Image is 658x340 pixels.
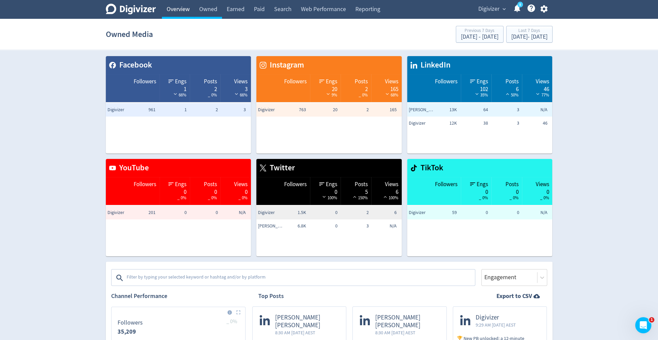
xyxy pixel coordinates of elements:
[276,103,308,117] td: 763
[275,329,339,336] span: 8:30 AM [DATE] AEST
[417,59,450,71] span: LinkedIn
[276,206,308,219] td: 1.5K
[458,117,490,130] td: 38
[476,322,516,328] span: 9:29 AM [DATE] AEST
[456,26,503,43] button: Previous 7 Days[DATE] - [DATE]
[495,188,519,194] div: 0
[114,310,243,338] svg: Followers 35,209
[208,92,217,98] span: _ 0%
[510,195,519,201] span: _ 0%
[224,188,248,194] div: 0
[236,310,240,314] img: Placeholder
[308,219,339,233] td: 0
[256,56,402,154] table: customized table
[111,292,246,300] h2: Channel Performance
[525,85,549,91] div: 46
[204,78,217,86] span: Posts
[511,34,547,40] div: [DATE] - [DATE]
[384,92,398,98] span: 68%
[106,159,251,256] table: customized table
[464,188,488,194] div: 0
[504,91,511,96] img: positive-performance-white.svg
[359,92,368,98] span: _ 0%
[477,78,488,86] span: Engs
[313,188,337,194] div: 0
[258,107,285,113] span: Digivizer
[535,180,549,188] span: Views
[188,103,220,117] td: 2
[106,24,153,45] h1: Owned Media
[490,206,521,219] td: 0
[238,195,248,201] span: _ 0%
[375,329,439,336] span: 8:30 AM [DATE] AEST
[519,2,521,7] text: 5
[385,78,398,86] span: Views
[339,206,370,219] td: 2
[116,59,152,71] span: Facebook
[458,103,490,117] td: 64
[461,34,498,40] div: [DATE] - [DATE]
[157,206,188,219] td: 0
[506,26,553,43] button: Last 7 Days[DATE]- [DATE]
[535,78,549,86] span: Views
[506,180,519,188] span: Posts
[157,103,188,117] td: 1
[172,92,186,98] span: 66%
[490,103,521,117] td: 3
[407,56,553,154] table: customized table
[325,91,332,96] img: negative-performance-white.svg
[258,292,284,300] h2: Top Posts
[521,117,552,130] td: 46
[233,91,240,96] img: negative-performance-white.svg
[479,195,488,201] span: _ 0%
[284,180,307,188] span: Followers
[118,319,143,327] dt: Followers
[478,4,499,14] span: Digivizer
[370,219,402,233] td: N/A
[134,78,156,86] span: Followers
[504,92,519,98] span: 50%
[344,85,368,91] div: 2
[224,85,248,91] div: 3
[370,103,402,117] td: 165
[177,195,186,201] span: _ 0%
[284,78,307,86] span: Followers
[193,85,217,91] div: 2
[375,314,439,329] span: [PERSON_NAME] [PERSON_NAME]
[220,103,251,117] td: 3
[266,162,295,174] span: Twitter
[464,85,488,91] div: 102
[495,85,519,91] div: 6
[339,219,370,233] td: 3
[163,85,187,91] div: 1
[339,103,370,117] td: 2
[321,194,327,199] img: negative-performance-white.svg
[355,180,368,188] span: Posts
[275,314,339,329] span: [PERSON_NAME] [PERSON_NAME]
[258,209,285,216] span: Digivizer
[525,188,549,194] div: 0
[474,91,480,96] img: negative-performance-white.svg
[188,206,220,219] td: 0
[234,78,248,86] span: Views
[204,180,217,188] span: Posts
[540,195,549,201] span: _ 0%
[126,103,157,117] td: 961
[226,318,237,325] span: _ 0%
[234,180,248,188] span: Views
[635,317,651,333] iframe: Intercom live chat
[107,107,134,113] span: Digivizer
[344,188,368,194] div: 5
[385,180,398,188] span: Views
[458,206,490,219] td: 0
[375,85,398,91] div: 165
[382,194,389,199] img: positive-performance-white.svg
[476,314,516,322] span: Digivizer
[517,2,523,7] a: 5
[382,195,398,201] span: 100%
[355,78,368,86] span: Posts
[175,180,186,188] span: Engs
[172,91,179,96] img: negative-performance-white.svg
[256,159,402,256] table: customized table
[461,28,498,34] div: Previous 7 Days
